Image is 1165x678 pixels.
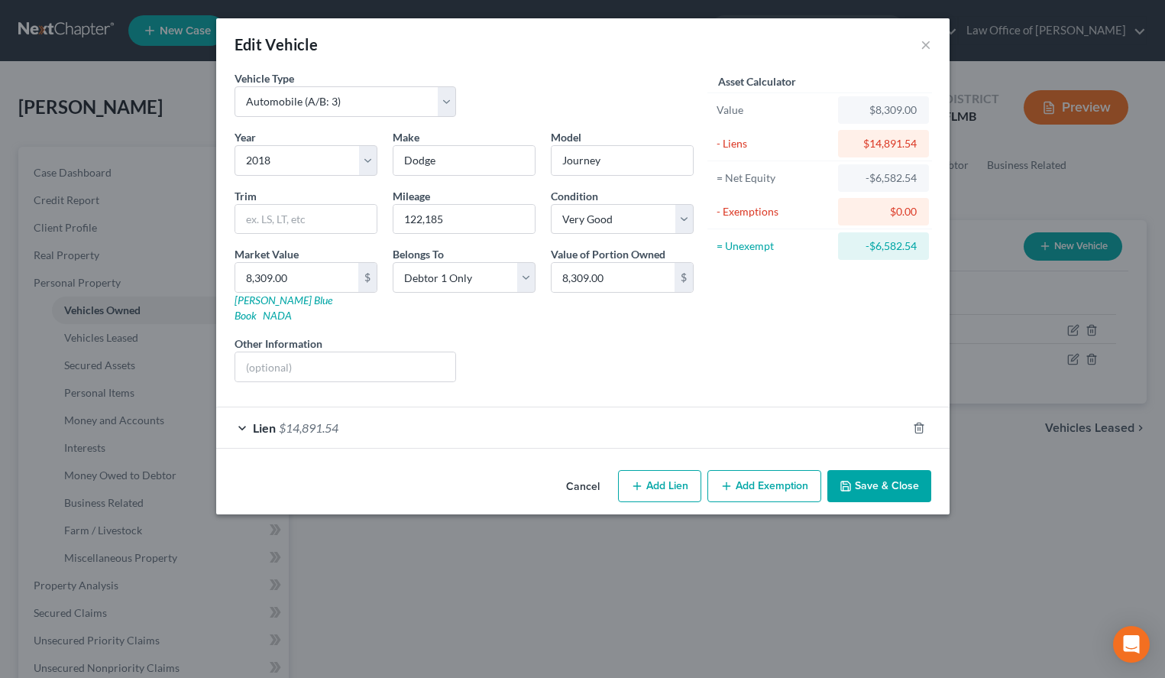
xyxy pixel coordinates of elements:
[235,263,358,292] input: 0.00
[235,246,299,262] label: Market Value
[393,205,535,234] input: --
[235,336,322,352] label: Other Information
[235,34,319,55] div: Edit Vehicle
[850,238,917,254] div: -$6,582.54
[850,136,917,151] div: $14,891.54
[253,420,276,435] span: Lien
[393,146,535,175] input: ex. Nissan
[718,73,796,89] label: Asset Calculator
[393,248,444,261] span: Belongs To
[850,102,917,118] div: $8,309.00
[921,35,931,54] button: ×
[393,188,430,204] label: Mileage
[707,470,821,502] button: Add Exemption
[551,246,665,262] label: Value of Portion Owned
[551,188,598,204] label: Condition
[235,129,256,145] label: Year
[675,263,693,292] div: $
[235,188,257,204] label: Trim
[618,470,701,502] button: Add Lien
[552,146,693,175] input: ex. Altima
[717,204,832,219] div: - Exemptions
[235,70,294,86] label: Vehicle Type
[717,136,832,151] div: - Liens
[717,102,832,118] div: Value
[263,309,292,322] a: NADA
[717,238,832,254] div: = Unexempt
[827,470,931,502] button: Save & Close
[358,263,377,292] div: $
[551,129,581,145] label: Model
[393,131,419,144] span: Make
[279,420,338,435] span: $14,891.54
[235,205,377,234] input: ex. LS, LT, etc
[554,472,612,502] button: Cancel
[235,294,332,322] a: [PERSON_NAME] Blue Book
[850,170,917,186] div: -$6,582.54
[235,352,456,381] input: (optional)
[1113,626,1150,663] div: Open Intercom Messenger
[717,170,832,186] div: = Net Equity
[552,263,675,292] input: 0.00
[850,204,917,219] div: $0.00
